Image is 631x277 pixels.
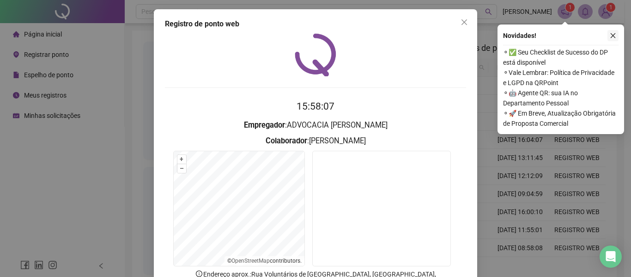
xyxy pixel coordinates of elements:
div: Registro de ponto web [165,18,466,30]
strong: Colaborador [266,136,307,145]
time: 15:58:07 [297,101,334,112]
h3: : [PERSON_NAME] [165,135,466,147]
li: © contributors. [227,258,302,264]
span: ⚬ 🚀 Em Breve, Atualização Obrigatória de Proposta Comercial [503,108,619,129]
span: ⚬ Vale Lembrar: Política de Privacidade e LGPD na QRPoint [503,68,619,88]
strong: Empregador [244,121,285,129]
a: OpenStreetMap [231,258,270,264]
div: Open Intercom Messenger [600,246,622,268]
img: QRPoint [295,33,336,76]
h3: : ADVOCACIA [PERSON_NAME] [165,119,466,131]
button: Close [457,15,472,30]
span: close [610,32,616,39]
button: – [177,164,186,173]
span: Novidades ! [503,31,536,41]
span: ⚬ ✅ Seu Checklist de Sucesso do DP está disponível [503,47,619,68]
button: + [177,155,186,164]
span: ⚬ 🤖 Agente QR: sua IA no Departamento Pessoal [503,88,619,108]
span: close [461,18,468,26]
